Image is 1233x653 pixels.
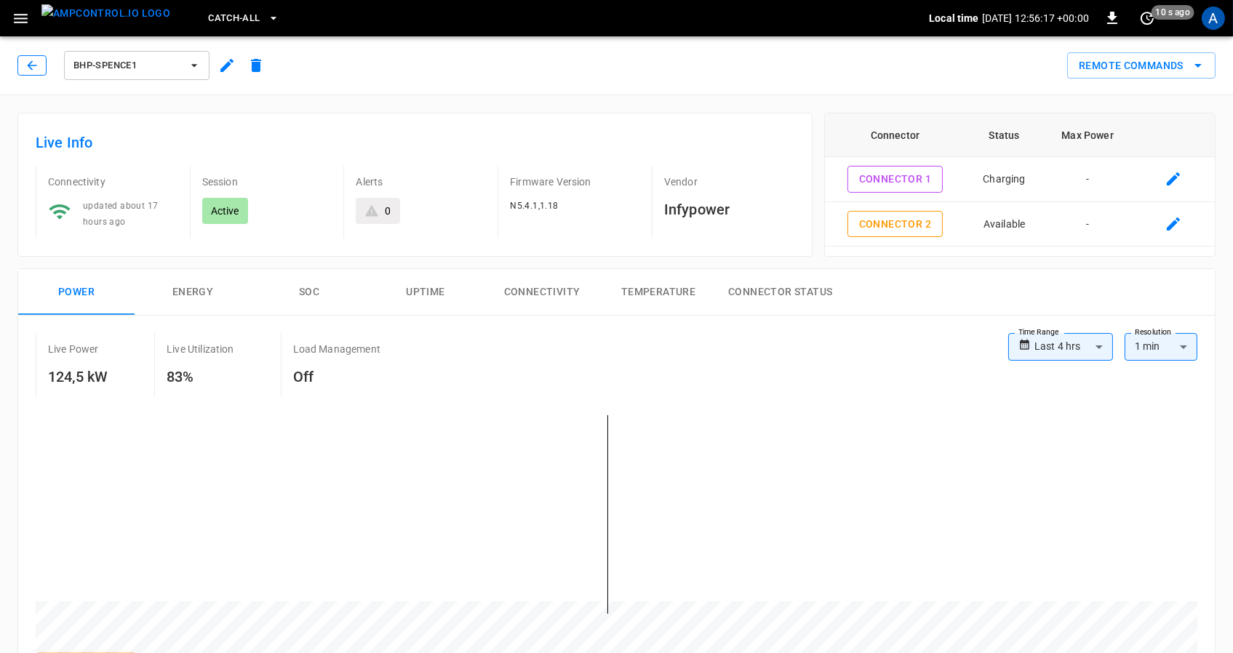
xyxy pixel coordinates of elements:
label: Time Range [1018,326,1059,338]
div: Last 4 hrs [1034,333,1113,361]
span: BHP-SPENCE1 [73,57,181,74]
p: Active [211,204,239,218]
button: Energy [135,269,251,316]
p: Alerts [356,175,486,189]
p: Live Power [48,342,99,356]
td: Charging [965,157,1043,202]
button: BHP-SPENCE1 [64,51,210,80]
button: Power [18,269,135,316]
span: Catch-all [208,10,260,27]
p: Firmware Version [510,175,640,189]
div: 1 min [1125,333,1197,361]
button: Connectivity [484,269,600,316]
p: [DATE] 12:56:17 +00:00 [982,11,1089,25]
h6: Infypower [664,198,794,221]
p: Live Utilization [167,342,234,356]
button: Temperature [600,269,717,316]
h6: 124,5 kW [48,365,108,388]
h6: Live Info [36,131,794,154]
button: Connector Status [717,269,844,316]
img: ampcontrol.io logo [41,4,170,23]
span: N5.4.1,1.18 [510,201,558,211]
p: Vendor [664,175,794,189]
p: Session [202,175,332,189]
th: Max Power [1043,113,1132,157]
span: updated about 17 hours ago [83,201,158,227]
button: Connector 2 [847,211,943,238]
table: connector table [825,113,1215,247]
button: set refresh interval [1136,7,1159,30]
h6: Off [293,365,380,388]
div: profile-icon [1202,7,1225,30]
button: SOC [251,269,367,316]
h6: 83% [167,365,234,388]
button: Connector 1 [847,166,943,193]
div: 0 [385,204,391,218]
div: remote commands options [1067,52,1216,79]
button: Remote Commands [1067,52,1216,79]
th: Connector [825,113,965,157]
span: 10 s ago [1152,5,1194,20]
p: Local time [929,11,979,25]
button: Uptime [367,269,484,316]
td: - [1043,202,1132,247]
button: Catch-all [202,4,284,33]
th: Status [965,113,1043,157]
p: Connectivity [48,175,178,189]
label: Resolution [1135,326,1171,338]
td: Available [965,202,1043,247]
p: Load Management [293,342,380,356]
td: - [1043,157,1132,202]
